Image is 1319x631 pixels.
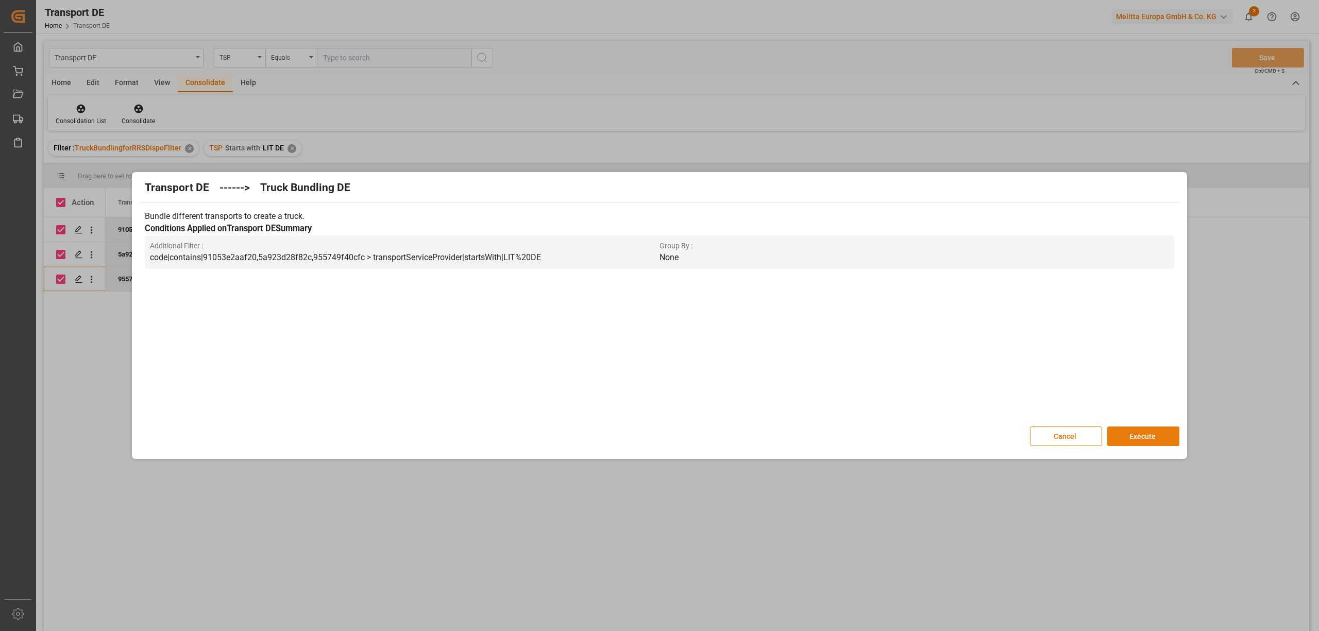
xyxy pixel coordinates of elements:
p: Bundle different transports to create a truck. [145,210,1174,223]
h3: Conditions Applied on Transport DE Summary [145,223,1174,235]
span: Group By : [659,241,1169,251]
p: None [659,251,1169,264]
h2: Truck Bundling DE [260,180,350,196]
button: Execute [1107,427,1179,446]
p: code|contains|91053e2aaf20,5a923d28f82c,955749f40cfc > transportServiceProvider|startsWith|LIT%20DE [150,251,659,264]
span: Additional Filter : [150,241,659,251]
h2: Transport DE [145,180,209,196]
h2: ------> [219,180,250,196]
button: Cancel [1030,427,1102,446]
